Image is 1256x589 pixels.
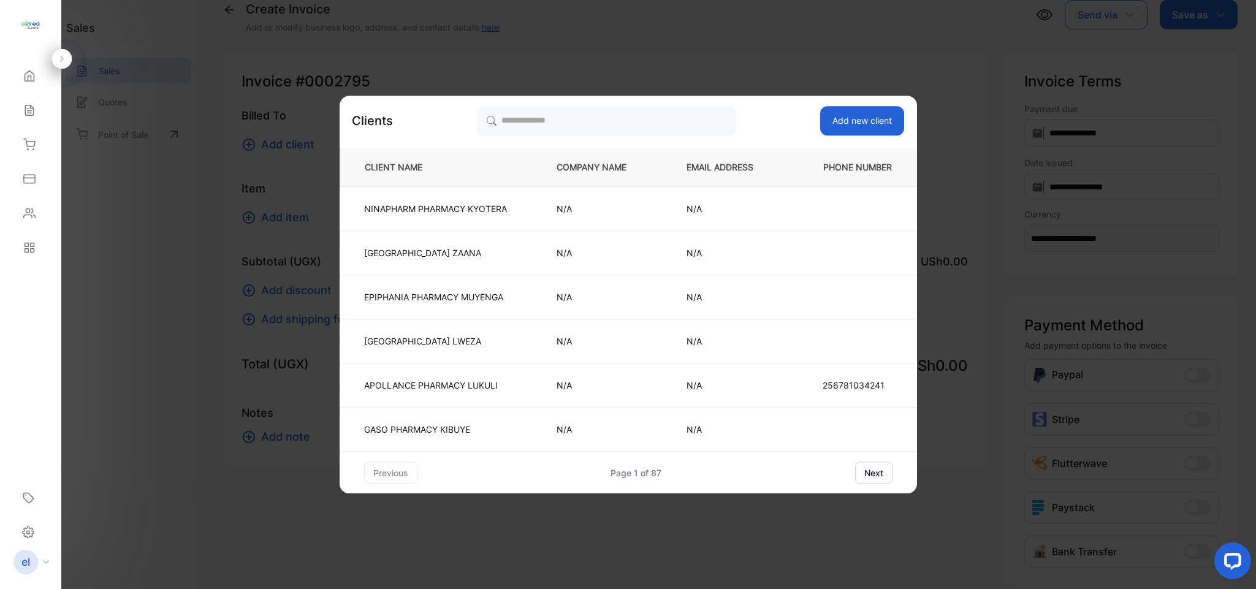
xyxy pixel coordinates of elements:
div: Page 1 of 87 [611,466,661,479]
p: N/A [557,335,646,348]
button: next [855,462,893,484]
p: N/A [687,423,773,436]
img: logo [21,16,40,34]
p: NINAPHARM PHARMACY KYOTERA [364,202,507,215]
p: N/A [687,335,773,348]
p: N/A [557,246,646,259]
p: PHONE NUMBER [813,161,897,173]
p: [GEOGRAPHIC_DATA] LWEZA [364,335,507,348]
p: N/A [557,379,646,392]
p: APOLLANCE PHARMACY LUKULI [364,379,507,392]
p: EPIPHANIA PHARMACY MUYENGA [364,291,507,303]
p: GASO PHARMACY KIBUYE [364,423,507,436]
p: N/A [687,379,773,392]
p: EMAIL ADDRESS [687,161,773,173]
p: N/A [687,246,773,259]
p: Clients [352,112,393,130]
p: N/A [687,202,773,215]
p: N/A [557,423,646,436]
p: N/A [557,291,646,303]
p: N/A [687,291,773,303]
p: 256781034241 [823,379,893,392]
p: CLIENT NAME [360,161,516,173]
p: COMPANY NAME [557,161,646,173]
p: N/A [557,202,646,215]
button: Add new client [820,106,904,135]
p: el [21,554,30,570]
p: [GEOGRAPHIC_DATA] ZAANA [364,246,507,259]
iframe: LiveChat chat widget [1205,538,1256,589]
button: previous [364,462,417,484]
